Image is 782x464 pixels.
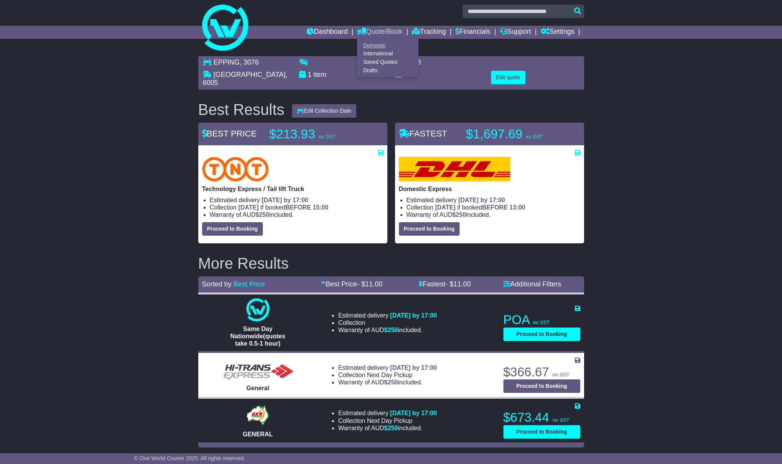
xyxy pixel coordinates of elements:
[314,71,327,78] span: item
[388,327,398,333] span: 250
[307,26,348,39] a: Dashboard
[418,280,471,288] a: Fastest- $11.00
[338,379,437,386] li: Warranty of AUD included.
[503,425,580,439] button: Proceed to Booking
[367,372,412,378] span: Next Day Pickup
[357,58,418,67] a: Saved Quotes
[357,41,418,50] a: Domestic
[399,157,510,181] img: DHL: Domestic Express
[234,280,265,288] a: Best Price
[503,312,580,328] p: POA
[503,379,580,393] button: Proceed to Booking
[134,455,245,461] span: © One World Courier 2025. All rights reserved.
[243,431,273,437] span: GENERAL
[357,66,418,75] a: Drafts
[238,204,259,211] span: [DATE]
[553,372,569,378] span: inc GST
[338,326,437,334] li: Warranty of AUD included.
[230,326,285,347] span: Same Day Nationwide(quotes take 0.5-1 hour)
[202,129,257,138] span: BEST PRICE
[533,320,550,325] span: inc GST
[202,185,384,193] p: Technology Express / Tail lift Truck
[390,312,437,319] span: [DATE] by 17:00
[435,204,525,211] span: if booked
[338,364,437,371] li: Estimated delivery
[262,197,309,203] span: [DATE] by 17:00
[269,126,365,142] p: $213.93
[338,424,437,432] li: Warranty of AUD included.
[357,26,402,39] a: Quote/Book
[388,425,398,431] span: 250
[338,319,437,326] li: Collection
[503,328,580,341] button: Proceed to Booking
[338,417,437,424] li: Collection
[456,211,466,218] span: 250
[367,417,412,424] span: Next Day Pickup
[503,410,580,425] p: $673.44
[308,71,312,78] span: 1
[390,364,437,371] span: [DATE] by 17:00
[338,409,437,417] li: Estimated delivery
[445,280,471,288] span: - $
[321,280,382,288] a: Best Price- $11.00
[210,196,384,204] li: Estimated delivery
[407,211,580,218] li: Warranty of AUD included.
[435,204,455,211] span: [DATE]
[458,197,505,203] span: [DATE] by 17:00
[384,379,398,386] span: $
[313,204,329,211] span: 15:00
[455,26,490,39] a: Financials
[407,204,580,211] li: Collection
[198,255,584,272] h2: More Results
[466,126,562,142] p: $1,697.69
[384,327,398,333] span: $
[503,364,580,380] p: $366.67
[244,404,271,427] img: GKR: GENERAL
[384,425,398,431] span: $
[238,204,328,211] span: if booked
[399,129,447,138] span: FASTEST
[453,280,471,288] span: 11.00
[286,204,311,211] span: BEFORE
[357,50,418,58] a: International
[292,104,356,118] button: Edit Collection Date
[194,101,289,118] div: Best Results
[407,196,580,204] li: Estimated delivery
[500,26,531,39] a: Support
[388,379,398,386] span: 250
[526,134,542,140] span: inc GST
[491,71,525,84] button: Edit quote
[202,222,263,236] button: Proceed to Booking
[404,71,412,78] span: 55
[365,280,382,288] span: 11.00
[256,211,269,218] span: $
[399,185,580,193] p: Domestic Express
[503,280,561,288] a: Additional Filters
[259,211,269,218] span: 250
[246,298,269,321] img: One World Courier: Same Day Nationwide(quotes take 0.5-1 hour)
[202,280,232,288] span: Sorted by
[319,134,335,140] span: inc GST
[338,371,437,379] li: Collection
[482,204,508,211] span: BEFORE
[219,358,296,381] img: HiTrans (Machship): General
[357,39,418,77] div: Quote/Book
[246,385,269,391] span: General
[412,26,446,39] a: Tracking
[214,58,240,66] span: EPPING
[399,222,460,236] button: Proceed to Booking
[210,211,384,218] li: Warranty of AUD included.
[338,312,437,319] li: Estimated delivery
[202,157,269,181] img: TNT Domestic: Technology Express / Tail lift Truck
[203,71,287,87] span: , 6005
[390,410,437,416] span: [DATE] by 17:00
[541,26,574,39] a: Settings
[452,211,466,218] span: $
[553,417,569,423] span: inc GST
[357,280,382,288] span: - $
[214,71,286,78] span: [GEOGRAPHIC_DATA]
[210,204,384,211] li: Collection
[240,58,259,66] span: , 3076
[510,204,525,211] span: 13:00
